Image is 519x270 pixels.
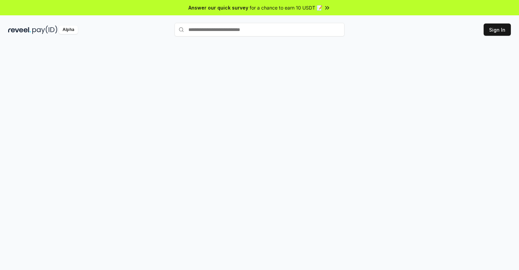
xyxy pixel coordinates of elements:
[32,26,57,34] img: pay_id
[188,4,248,11] span: Answer our quick survey
[484,23,511,36] button: Sign In
[8,26,31,34] img: reveel_dark
[59,26,78,34] div: Alpha
[250,4,322,11] span: for a chance to earn 10 USDT 📝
